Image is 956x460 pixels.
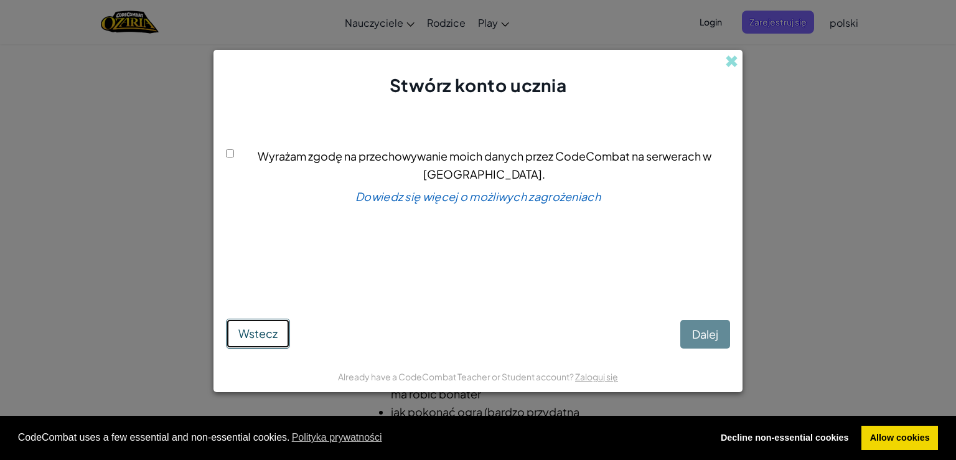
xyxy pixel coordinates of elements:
[390,74,567,96] span: Stwórz konto ucznia
[238,326,278,340] span: Wstecz
[861,426,938,451] a: Zezwalaj na pliki
[18,428,703,447] span: CodeCombat uses a few essential and non-essential cookies.
[712,426,857,451] a: Zaprzeczanie ciastek
[338,371,575,382] span: Already have a CodeCombat Teacher or Student account?
[575,371,618,382] a: Zaloguj się
[258,149,711,181] span: Wyrażam zgodę na przechowywanie moich danych przez CodeCombat na serwerach w [GEOGRAPHIC_DATA].
[290,428,384,447] a: Dowiedz się więcej o plikach cookie
[226,319,290,349] button: Wstecz
[368,249,588,261] p: Jeśli nie jesteś pewien, zapytaj swojego nauczyciela.
[355,189,601,204] a: Dowiedz się więcej o możliwych zagrożeniach
[226,149,234,157] input: Wyrażam zgodę na przechowywanie moich danych przez CodeCombat na serwerach w [GEOGRAPHIC_DATA].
